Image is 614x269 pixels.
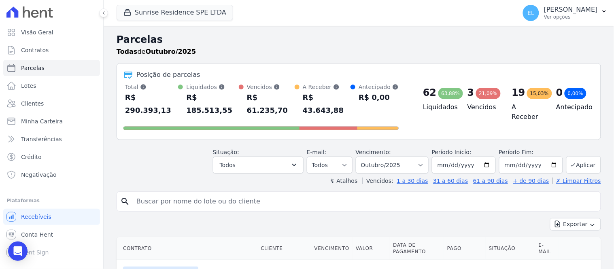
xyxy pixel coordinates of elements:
[438,88,463,99] div: 63,88%
[303,83,351,91] div: A Receber
[556,86,563,99] div: 0
[21,64,45,72] span: Parcelas
[565,88,586,99] div: 0,00%
[3,95,100,112] a: Clientes
[390,237,444,260] th: Data de Pagamento
[8,241,28,261] div: Open Intercom Messenger
[513,178,549,184] a: + de 90 dias
[21,117,63,125] span: Minha Carteira
[359,91,399,104] div: R$ 0,00
[353,237,390,260] th: Valor
[3,24,100,40] a: Visão Geral
[120,197,130,206] i: search
[3,227,100,243] a: Conta Hent
[21,46,49,54] span: Contratos
[21,213,51,221] span: Recebíveis
[527,88,552,99] div: 15,03%
[556,102,588,112] h4: Antecipado
[473,178,508,184] a: 61 a 90 dias
[247,91,295,117] div: R$ 61.235,70
[21,100,44,108] span: Clientes
[476,88,501,99] div: 21,09%
[3,42,100,58] a: Contratos
[3,209,100,225] a: Recebíveis
[21,28,53,36] span: Visão Geral
[432,149,472,155] label: Período Inicío:
[3,60,100,76] a: Parcelas
[535,237,559,260] th: E-mail
[363,178,393,184] label: Vencidos:
[467,86,474,99] div: 3
[186,91,238,117] div: R$ 185.513,55
[132,193,597,210] input: Buscar por nome do lote ou do cliente
[213,157,304,174] button: Todos
[117,48,138,55] strong: Todas
[21,135,62,143] span: Transferências
[3,78,100,94] a: Lotes
[117,47,196,57] p: de
[117,5,233,20] button: Sunrise Residence SPE LTDA
[512,86,525,99] div: 19
[136,70,200,80] div: Posição de parcelas
[257,237,311,260] th: Cliente
[512,102,544,122] h4: A Receber
[544,6,598,14] p: [PERSON_NAME]
[247,83,295,91] div: Vencidos
[423,86,436,99] div: 62
[21,171,57,179] span: Negativação
[467,102,499,112] h4: Vencidos
[544,14,598,20] p: Ver opções
[117,237,257,260] th: Contrato
[303,91,351,117] div: R$ 43.643,88
[552,178,601,184] a: ✗ Limpar Filtros
[356,149,391,155] label: Vencimento:
[550,218,601,231] button: Exportar
[125,91,178,117] div: R$ 290.393,13
[330,178,357,184] label: ↯ Atalhos
[444,237,486,260] th: Pago
[21,82,36,90] span: Lotes
[528,10,535,16] span: EL
[433,178,468,184] a: 31 a 60 dias
[213,149,239,155] label: Situação:
[220,160,236,170] span: Todos
[423,102,455,112] h4: Liquidados
[21,231,53,239] span: Conta Hent
[117,32,601,47] h2: Parcelas
[499,148,563,157] label: Período Fim:
[21,153,42,161] span: Crédito
[566,156,601,174] button: Aplicar
[3,149,100,165] a: Crédito
[6,196,97,205] div: Plataformas
[486,237,535,260] th: Situação
[359,83,399,91] div: Antecipado
[146,48,196,55] strong: Outubro/2025
[397,178,428,184] a: 1 a 30 dias
[516,2,614,24] button: EL [PERSON_NAME] Ver opções
[3,131,100,147] a: Transferências
[3,167,100,183] a: Negativação
[311,237,353,260] th: Vencimento
[125,83,178,91] div: Total
[186,83,238,91] div: Liquidados
[3,113,100,129] a: Minha Carteira
[307,149,327,155] label: E-mail:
